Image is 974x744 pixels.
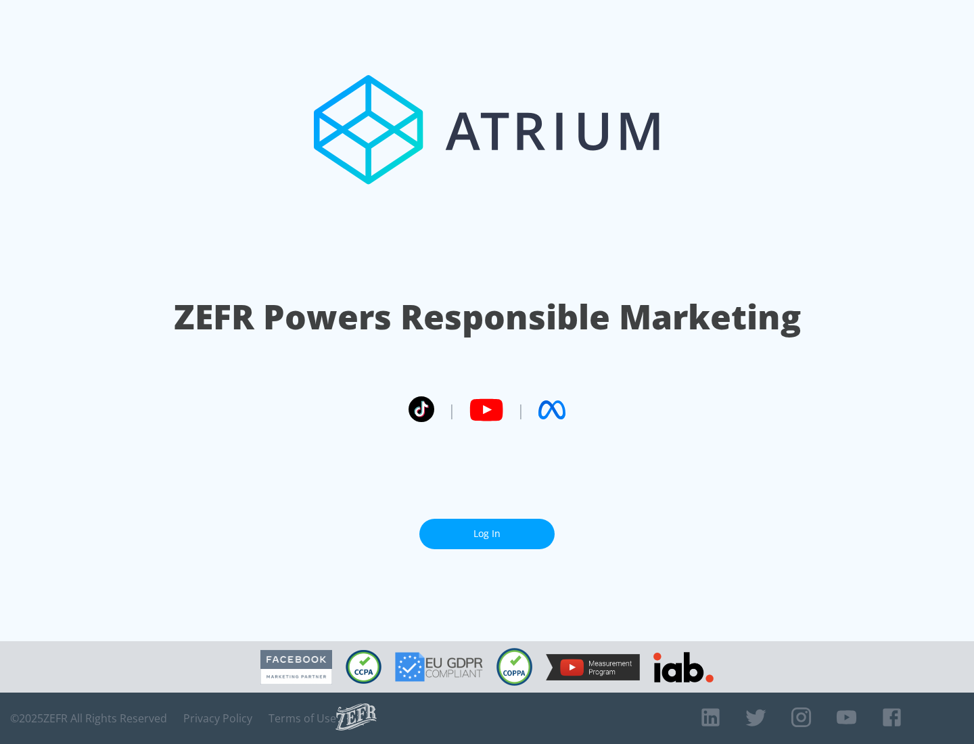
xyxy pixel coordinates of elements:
h1: ZEFR Powers Responsible Marketing [174,294,801,340]
img: CCPA Compliant [346,650,381,684]
img: IAB [653,652,714,682]
span: | [517,400,525,420]
img: Facebook Marketing Partner [260,650,332,684]
img: COPPA Compliant [496,648,532,686]
span: | [448,400,456,420]
img: GDPR Compliant [395,652,483,682]
a: Terms of Use [269,712,336,725]
a: Privacy Policy [183,712,252,725]
a: Log In [419,519,555,549]
span: © 2025 ZEFR All Rights Reserved [10,712,167,725]
img: YouTube Measurement Program [546,654,640,680]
